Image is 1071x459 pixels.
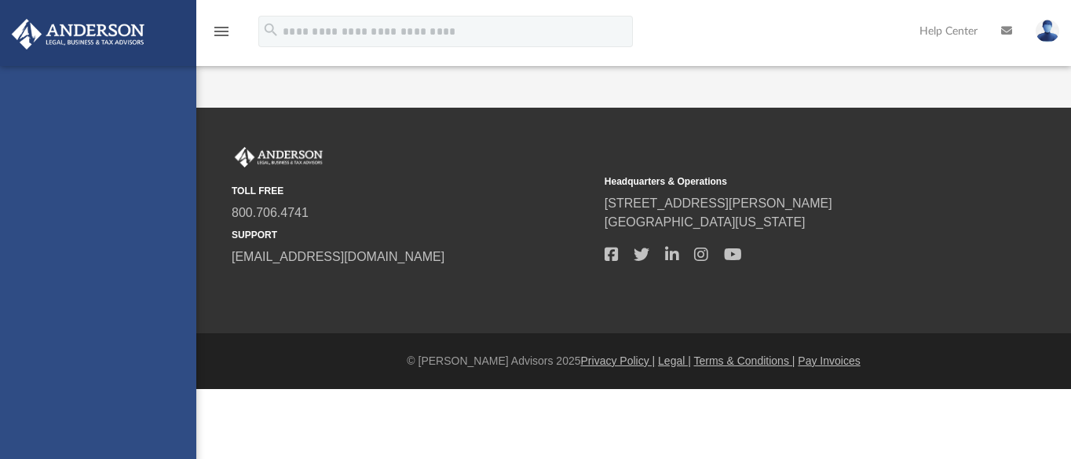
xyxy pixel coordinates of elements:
img: Anderson Advisors Platinum Portal [7,19,149,50]
small: SUPPORT [232,228,594,242]
a: [STREET_ADDRESS][PERSON_NAME] [605,196,832,210]
small: Headquarters & Operations [605,174,967,189]
a: Pay Invoices [798,354,860,367]
i: search [262,21,280,39]
small: TOLL FREE [232,184,594,198]
a: [GEOGRAPHIC_DATA][US_STATE] [605,215,806,229]
img: User Pic [1036,20,1059,42]
div: © [PERSON_NAME] Advisors 2025 [196,353,1071,369]
i: menu [212,22,231,41]
a: Legal | [658,354,691,367]
a: Privacy Policy | [581,354,656,367]
a: [EMAIL_ADDRESS][DOMAIN_NAME] [232,250,444,263]
a: 800.706.4741 [232,206,309,219]
a: menu [212,30,231,41]
img: Anderson Advisors Platinum Portal [232,147,326,167]
a: Terms & Conditions | [694,354,795,367]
